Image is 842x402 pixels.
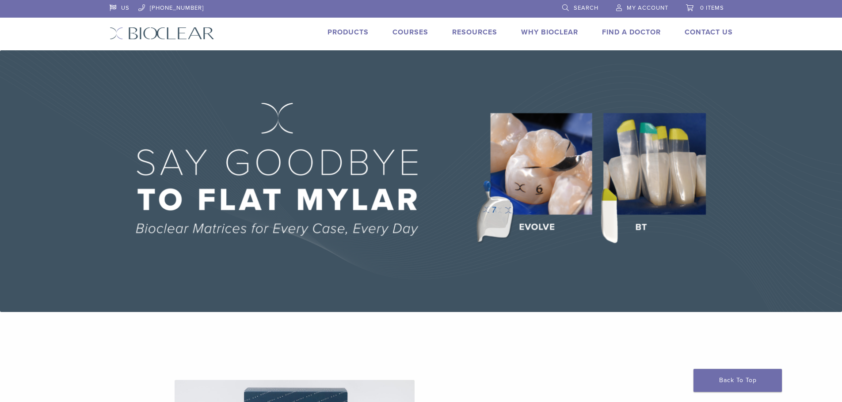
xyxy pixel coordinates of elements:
[627,4,668,11] span: My Account
[521,28,578,37] a: Why Bioclear
[110,27,214,40] img: Bioclear
[685,28,733,37] a: Contact Us
[392,28,428,37] a: Courses
[693,369,782,392] a: Back To Top
[602,28,661,37] a: Find A Doctor
[700,4,724,11] span: 0 items
[328,28,369,37] a: Products
[452,28,497,37] a: Resources
[574,4,598,11] span: Search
